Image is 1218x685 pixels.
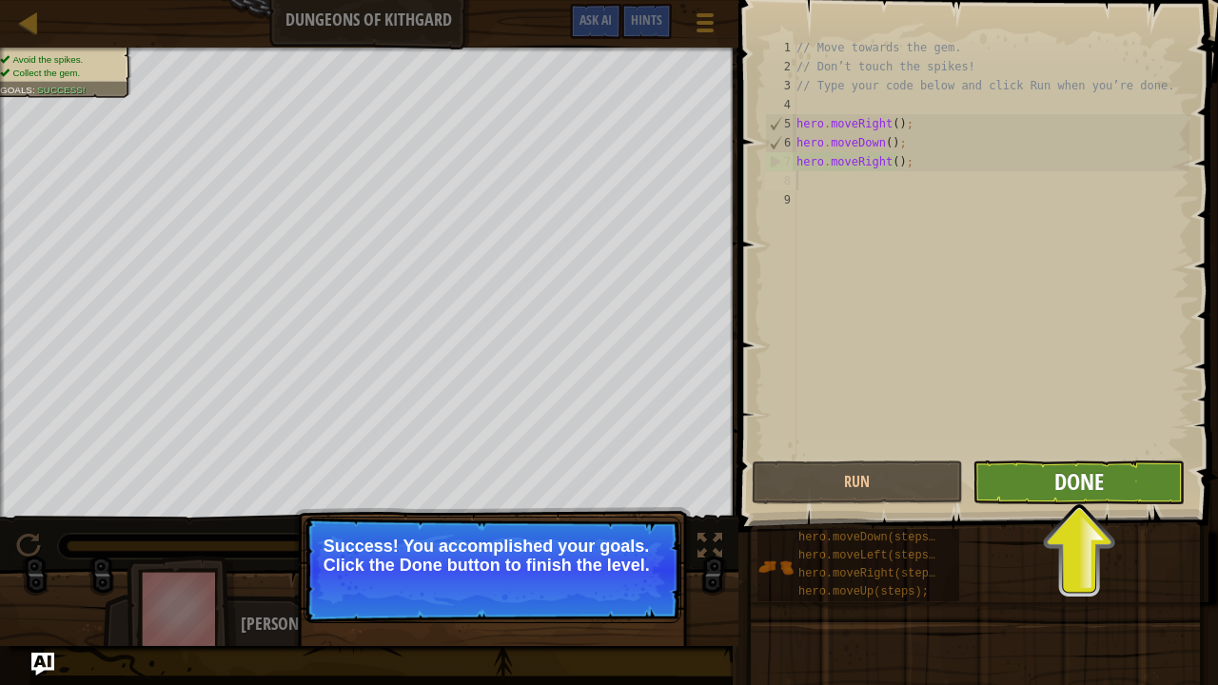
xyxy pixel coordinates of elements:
span: Collect the gem. [12,68,80,78]
img: portrait.png [757,549,794,585]
span: hero.moveDown(steps); [798,531,942,544]
div: 9 [765,190,796,209]
button: Ask AI [31,653,54,675]
div: 6 [766,133,796,152]
span: Avoid the spikes. [12,54,83,65]
button: Ask AI [570,4,621,39]
button: Run [752,460,964,504]
span: hero.moveLeft(steps); [798,549,942,562]
div: 8 [765,171,796,190]
div: 4 [765,95,796,114]
div: 1 [765,38,796,57]
span: hero.moveUp(steps); [798,585,929,598]
span: Hints [631,10,662,29]
span: Success! [37,85,85,95]
button: Done [972,460,1185,504]
span: Ask AI [580,10,612,29]
span: : [32,85,37,95]
span: Done [1054,466,1104,497]
span: hero.moveRight(steps); [798,567,949,580]
div: 3 [765,76,796,95]
div: 5 [766,114,796,133]
button: Show game menu [681,4,729,49]
div: 2 [765,57,796,76]
p: Success! You accomplished your goals. Click the Done button to finish the level. [324,537,661,575]
div: 7 [766,152,796,171]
